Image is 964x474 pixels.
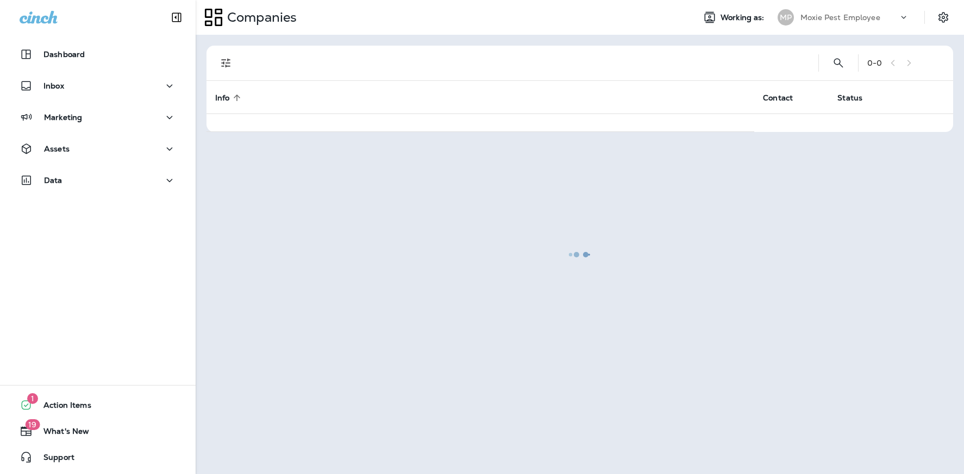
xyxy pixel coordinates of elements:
[33,453,74,466] span: Support
[11,394,185,416] button: 1Action Items
[11,138,185,160] button: Assets
[934,8,953,27] button: Settings
[161,7,192,28] button: Collapse Sidebar
[25,419,40,430] span: 19
[11,420,185,442] button: 19What's New
[43,50,85,59] p: Dashboard
[33,427,89,440] span: What's New
[800,13,880,22] p: Moxie Pest Employee
[11,75,185,97] button: Inbox
[43,81,64,90] p: Inbox
[11,43,185,65] button: Dashboard
[11,106,185,128] button: Marketing
[223,9,297,26] p: Companies
[11,169,185,191] button: Data
[44,144,70,153] p: Assets
[11,446,185,468] button: Support
[778,9,794,26] div: MP
[33,401,91,414] span: Action Items
[27,393,38,404] span: 1
[44,176,62,185] p: Data
[721,13,767,22] span: Working as:
[44,113,82,122] p: Marketing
